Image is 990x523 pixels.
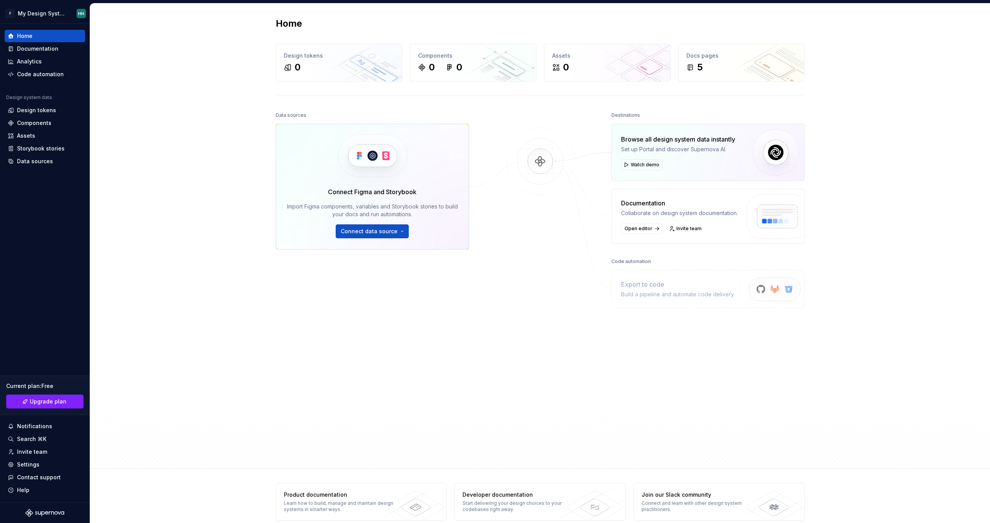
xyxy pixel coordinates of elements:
a: Assets [5,130,85,142]
span: Open editor [625,226,652,232]
a: Storybook stories [5,142,85,155]
div: Join our Slack community [642,491,754,499]
div: F [5,9,15,18]
button: FMy Design SystemHH [2,5,88,22]
div: Current plan : Free [6,382,84,390]
div: Code automation [17,70,64,78]
a: Data sources [5,155,85,167]
div: Assets [17,132,35,140]
div: Connect Figma and Storybook [328,187,416,197]
a: Developer documentationStart delivering your design choices to your codebases right away. [454,483,626,521]
div: Connect and learn with other design system practitioners. [642,500,754,513]
div: Docs pages [686,52,797,60]
div: Components [17,119,51,127]
div: 0 [429,61,435,73]
div: 5 [697,61,703,73]
a: Design tokens0 [276,44,402,82]
div: 0 [295,61,300,73]
span: Invite team [676,226,702,232]
div: 0 [563,61,569,73]
span: Watch demo [631,162,659,168]
span: Upgrade plan [30,398,67,405]
div: Search ⌘K [17,435,46,443]
a: Join our Slack communityConnect and learn with other design system practitioners. [633,483,805,521]
a: Code automation [5,68,85,80]
a: Documentation [5,43,85,55]
div: Data sources [17,157,53,165]
svg: Supernova Logo [26,509,64,517]
a: Invite team [667,223,705,234]
a: Docs pages5 [678,44,805,82]
a: Invite team [5,446,85,458]
div: Home [17,32,32,40]
span: Connect data source [341,227,398,235]
div: Developer documentation [463,491,575,499]
div: Browse all design system data instantly [621,135,735,144]
div: Export to code [621,280,735,289]
a: Analytics [5,55,85,68]
div: Data sources [276,110,306,121]
a: Settings [5,458,85,471]
button: Connect data source [336,224,409,238]
a: Design tokens [5,104,85,116]
div: Set up Portal and discover Supernova AI. [621,145,735,153]
div: Storybook stories [17,145,65,152]
div: Invite team [17,448,47,456]
button: Search ⌘K [5,433,85,445]
button: Notifications [5,420,85,432]
div: Help [17,486,29,494]
a: Product documentationLearn how to build, manage and maintain design systems in smarter ways. [276,483,447,521]
div: Documentation [17,45,58,53]
a: Components00 [410,44,536,82]
div: 0 [456,61,462,73]
a: Home [5,30,85,42]
div: Product documentation [284,491,396,499]
a: Open editor [621,223,662,234]
div: Learn how to build, manage and maintain design systems in smarter ways. [284,500,396,513]
div: Collaborate on design system documentation. [621,209,738,217]
a: Components [5,117,85,129]
div: Design tokens [17,106,56,114]
a: Upgrade plan [6,395,84,408]
a: Assets0 [544,44,671,82]
div: Import Figma components, variables and Storybook stories to build your docs and run automations. [287,203,458,218]
button: Watch demo [621,159,663,170]
div: Design tokens [284,52,394,60]
div: Contact support [17,473,61,481]
button: Help [5,484,85,496]
div: Build a pipeline and automate code delivery. [621,291,735,298]
div: Code automation [611,256,651,267]
div: Analytics [17,58,42,65]
div: Start delivering your design choices to your codebases right away. [463,500,575,513]
div: Documentation [621,198,738,208]
div: Components [418,52,528,60]
div: My Design System [18,10,67,17]
button: Contact support [5,471,85,484]
div: Design system data [6,94,52,101]
div: Settings [17,461,39,468]
div: Destinations [611,110,640,121]
h2: Home [276,17,302,30]
div: Notifications [17,422,52,430]
div: HH [78,10,84,17]
div: Assets [552,52,662,60]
